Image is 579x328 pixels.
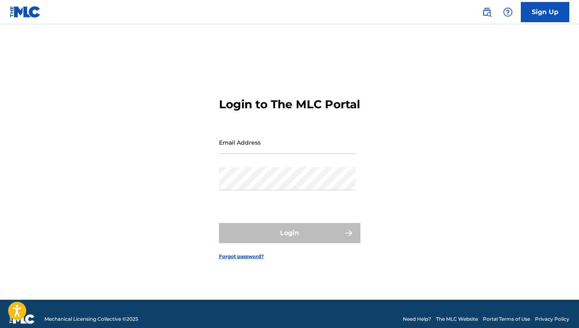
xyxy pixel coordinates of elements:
iframe: Chat Widget [539,289,579,328]
h3: Login to The MLC Portal [219,97,360,111]
a: Sign Up [521,2,569,22]
a: The MLC Website [436,315,478,323]
a: Forgot password? [219,253,264,260]
span: Mechanical Licensing Collective © 2025 [44,315,138,323]
div: Help [500,4,516,20]
a: Need Help? [403,315,431,323]
a: Privacy Policy [535,315,569,323]
a: Public Search [479,4,495,20]
img: search [482,7,492,17]
a: Portal Terms of Use [483,315,530,323]
img: logo [10,314,35,324]
img: help [503,7,513,17]
img: MLC Logo [10,6,41,18]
